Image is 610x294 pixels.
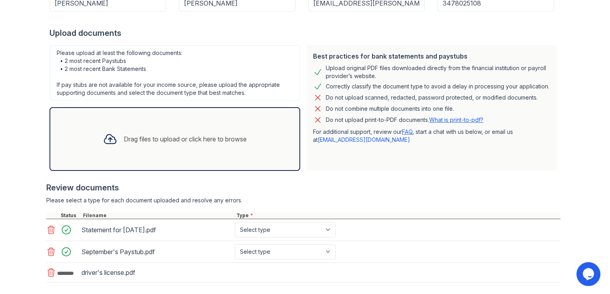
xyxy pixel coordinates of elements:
[81,266,232,279] div: driver's license.pdf
[235,212,560,219] div: Type
[318,136,410,143] a: [EMAIL_ADDRESS][DOMAIN_NAME]
[313,128,551,144] p: For additional support, review our , start a chat with us below, or email us at
[46,196,560,204] div: Please select a type for each document uploaded and resolve any errors.
[50,27,560,39] div: Upload documents
[402,128,412,135] a: FAQ
[124,134,247,144] div: Drag files to upload or click here to browse
[81,212,235,219] div: Filename
[59,212,81,219] div: Status
[50,45,300,101] div: Please upload at least the following documents: • 2 most recent Paystubs • 2 most recent Bank Sta...
[326,64,551,80] div: Upload original PDF files downloaded directly from the financial institution or payroll provider’...
[81,245,232,258] div: September's Paystub.pdf
[326,116,483,124] p: Do not upload print-to-PDF documents.
[81,223,232,236] div: Statement for [DATE].pdf
[326,93,538,102] div: Do not upload scanned, redacted, password protected, or modified documents.
[326,82,549,91] div: Correctly classify the document type to avoid a delay in processing your application.
[576,262,602,286] iframe: chat widget
[429,116,483,123] a: What is print-to-pdf?
[46,182,560,193] div: Review documents
[313,51,551,61] div: Best practices for bank statements and paystubs
[326,104,454,114] div: Do not combine multiple documents into one file.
